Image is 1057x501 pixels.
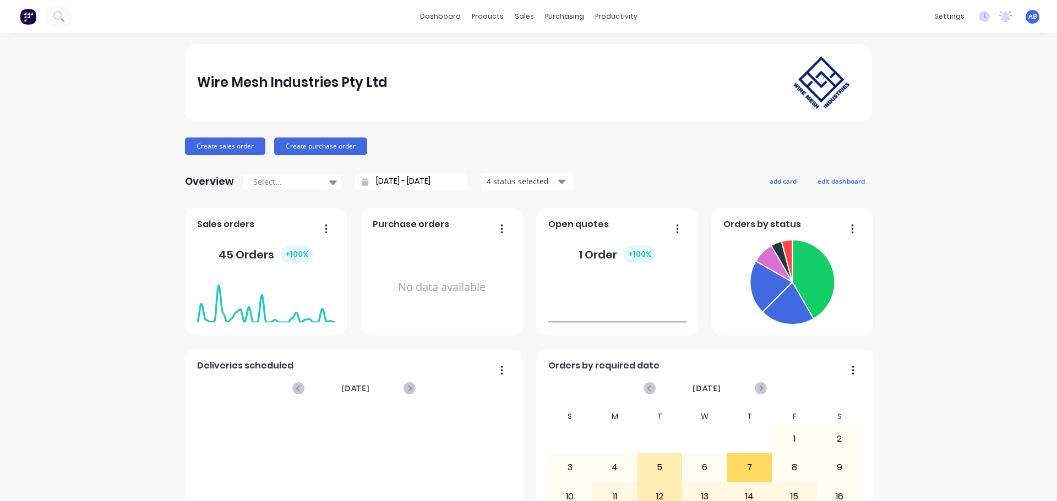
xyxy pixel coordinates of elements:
[693,382,721,394] span: [DATE]
[281,245,313,263] div: + 100 %
[762,174,804,188] button: add card
[481,173,574,190] button: 4 status selected
[197,218,254,231] span: Sales orders
[548,454,592,481] div: 3
[487,175,556,187] div: 4 status selected
[818,425,862,453] div: 2
[509,8,540,25] div: sales
[373,235,511,339] div: No data available
[929,8,970,25] div: settings
[466,8,509,25] div: products
[274,137,367,155] button: Create purchase order
[540,8,590,25] div: purchasing
[727,409,772,425] div: T
[219,245,313,263] div: 45 Orders
[185,170,234,192] div: Overview
[682,409,727,425] div: W
[579,245,656,263] div: 1 Order
[548,359,660,372] span: Orders by required date
[197,71,388,93] div: Wire Mesh Industries Pty Ltd
[373,218,449,231] span: Purchase orders
[548,409,593,425] div: S
[638,409,683,425] div: T
[818,454,862,481] div: 9
[817,409,862,425] div: S
[593,454,637,481] div: 4
[20,8,36,25] img: Factory
[1028,12,1037,21] span: AB
[728,454,772,481] div: 7
[592,409,638,425] div: M
[415,8,466,25] a: dashboard
[638,454,682,481] div: 5
[341,382,370,394] span: [DATE]
[723,218,801,231] span: Orders by status
[548,218,609,231] span: Open quotes
[683,454,727,481] div: 6
[772,425,816,453] div: 1
[810,174,872,188] button: edit dashboard
[772,409,817,425] div: F
[185,137,265,155] button: Create sales order
[590,8,643,25] div: productivity
[772,454,816,481] div: 8
[783,46,860,119] img: Wire Mesh Industries Pty Ltd
[624,245,656,263] div: + 100 %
